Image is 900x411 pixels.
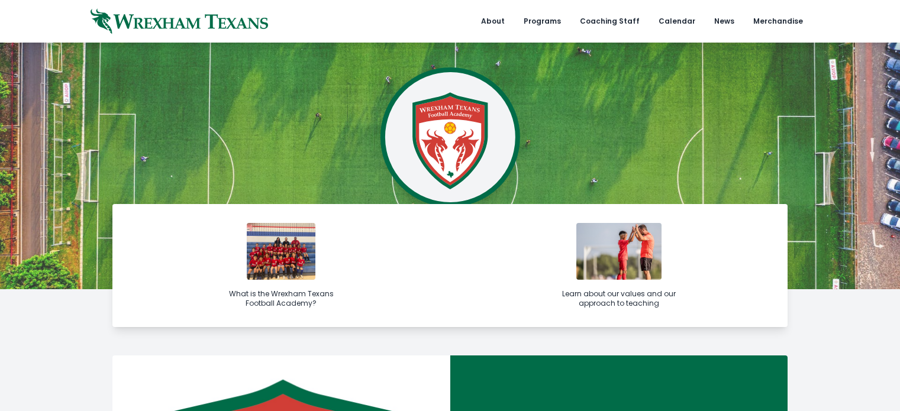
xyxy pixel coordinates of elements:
div: Learn about our values and our approach to teaching [562,289,676,308]
img: img_6398-1731961969.jpg [247,223,315,280]
div: What is the Wrexham Texans Football Academy? [224,289,338,308]
img: with-player.jpg [576,223,662,280]
a: Learn about our values and our approach to teaching [450,204,788,327]
a: What is the Wrexham Texans Football Academy? [112,204,450,327]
